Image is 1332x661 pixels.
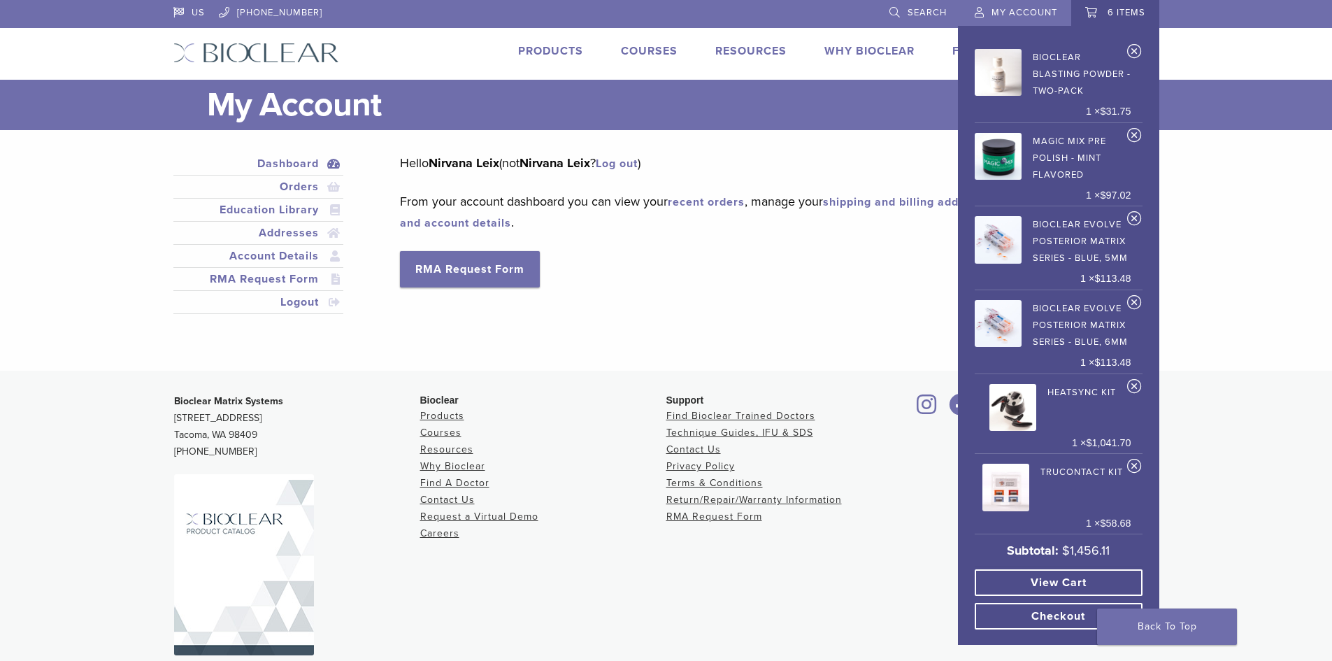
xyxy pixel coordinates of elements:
img: Bioclear Blasting Powder - Two-pack [975,49,1022,96]
a: Resources [420,443,473,455]
bdi: 58.68 [1100,518,1131,529]
img: Bioclear [173,43,339,63]
a: Terms & Conditions [666,477,763,489]
a: Back To Top [1097,609,1237,645]
a: Bioclear Evolve Posterior Matrix Series - Blue, 5mm [975,212,1131,266]
a: HeatSync Kit [989,380,1116,431]
span: $ [1094,357,1100,368]
bdi: 97.02 [1100,190,1131,201]
img: Magic Mix Pre Polish - Mint Flavored [975,133,1022,180]
a: Remove TruContact Kit from cart [1127,458,1142,479]
a: TruContact Kit [982,460,1123,511]
a: Products [420,410,464,422]
a: RMA Request Form [666,511,762,523]
a: Courses [420,427,461,439]
strong: Nirvana Leix [520,155,590,171]
p: From your account dashboard you can view your , manage your , and . [400,191,1138,233]
a: Account Details [176,248,341,264]
bdi: 113.48 [1094,273,1131,284]
span: 1 × [1086,104,1131,120]
a: Remove HeatSync Kit from cart [1127,378,1142,399]
span: $ [1100,190,1105,201]
a: Bioclear [912,402,942,416]
strong: Nirvana Leix [429,155,499,171]
a: Bioclear Evolve Posterior Matrix Series - Blue, 6mm [975,296,1131,350]
img: Bioclear [174,474,314,655]
a: Orders [176,178,341,195]
bdi: 31.75 [1100,106,1131,117]
a: Privacy Policy [666,460,735,472]
p: [STREET_ADDRESS] Tacoma, WA 98409 [PHONE_NUMBER] [174,393,420,460]
bdi: 113.48 [1094,357,1131,368]
a: Education Library [176,201,341,218]
a: Technique Guides, IFU & SDS [666,427,813,439]
h1: My Account [207,80,1159,130]
a: Checkout [975,603,1143,630]
img: TruContact Kit [982,464,1029,511]
a: Bioclear Blasting Powder - Two-pack [975,45,1131,99]
a: Log out [596,157,638,171]
span: 1 × [1080,271,1131,287]
span: $ [1094,273,1100,284]
span: $ [1086,437,1091,448]
a: Request a Virtual Demo [420,511,538,523]
a: Find A Doctor [952,44,1045,58]
span: 1 × [1080,355,1131,371]
a: RMA Request Form [400,251,540,287]
span: My Account [991,7,1057,18]
img: Bioclear Evolve Posterior Matrix Series - Blue, 5mm [975,216,1022,263]
a: RMA Request Form [176,271,341,287]
a: Magic Mix Pre Polish - Mint Flavored [975,129,1131,183]
a: Logout [176,294,341,311]
a: Dashboard [176,155,341,172]
bdi: 1,041.70 [1086,437,1131,448]
a: Bioclear [945,402,977,416]
strong: Bioclear Matrix Systems [174,395,283,407]
a: View cart [975,569,1143,596]
nav: Account pages [173,152,344,331]
span: 6 items [1108,7,1145,18]
a: Courses [621,44,678,58]
a: Products [518,44,583,58]
a: Careers [420,527,459,539]
a: Why Bioclear [420,460,485,472]
span: $ [1100,518,1105,529]
span: 1 × [1072,436,1131,451]
a: Remove Bioclear Blasting Powder - Two-pack from cart [1127,43,1142,64]
bdi: 1,456.11 [1062,543,1110,558]
a: Remove Bioclear Evolve Posterior Matrix Series - Blue, 6mm from cart [1127,294,1142,315]
a: shipping and billing addresses [823,195,996,209]
img: HeatSync Kit [989,384,1036,431]
a: Find Bioclear Trained Doctors [666,410,815,422]
a: Addresses [176,225,341,241]
a: Why Bioclear [824,44,915,58]
span: Support [666,395,704,406]
a: Contact Us [420,494,475,506]
span: Bioclear [420,395,459,406]
a: Remove Magic Mix Pre Polish - Mint Flavored from cart [1127,127,1142,148]
span: 1 × [1086,516,1131,532]
a: Return/Repair/Warranty Information [666,494,842,506]
img: Bioclear Evolve Posterior Matrix Series - Blue, 6mm [975,300,1022,347]
span: Search [908,7,947,18]
a: Contact Us [666,443,721,455]
a: Find A Doctor [420,477,489,489]
strong: Subtotal: [1007,543,1059,558]
a: Remove Bioclear Evolve Posterior Matrix Series - Blue, 5mm from cart [1127,211,1142,232]
span: $ [1100,106,1105,117]
span: $ [1062,543,1070,558]
a: recent orders [668,195,745,209]
a: Resources [715,44,787,58]
span: 1 × [1086,188,1131,204]
p: Hello (not ? ) [400,152,1138,173]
